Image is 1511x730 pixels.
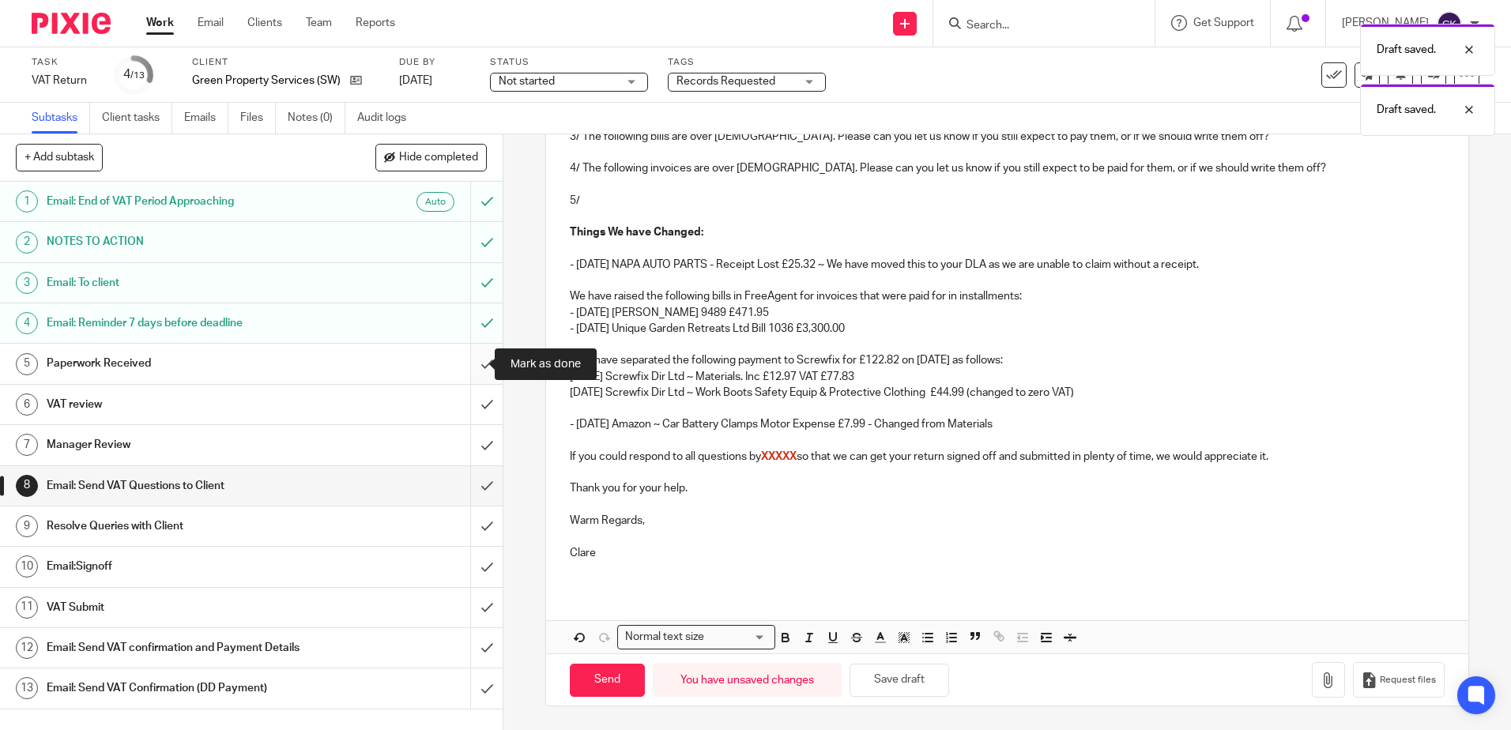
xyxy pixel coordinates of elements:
span: [DATE] [399,75,432,86]
p: Clare [570,545,1444,561]
h1: Email: End of VAT Period Approaching [47,190,318,213]
h1: Resolve Queries with Client [47,514,318,538]
div: 5 [16,353,38,375]
a: Work [146,15,174,31]
a: Subtasks [32,103,90,134]
h1: NOTES TO ACTION [47,230,318,254]
p: - [DATE] NAPA AUTO PARTS - Receipt Lost £25.32 ~ We have moved this to your DLA as we are unable ... [570,257,1444,273]
p: - [DATE] Unique Garden Retreats Ltd Bill 1036 £3,300.00 [570,321,1444,337]
input: Send [570,664,645,698]
label: Due by [399,56,470,69]
a: Team [306,15,332,31]
label: Task [32,56,95,69]
p: We have raised the following bills in FreeAgent for invoices that were paid for in installments: [570,288,1444,304]
div: 7 [16,434,38,456]
button: Save draft [850,664,949,698]
p: - [DATE] Amazon ~ Car Battery Clamps Motor Expense £7.99 - Changed from Materials [570,416,1444,432]
p: - We have separated the following payment to Screwfix for £122.82 on [DATE] as follows: [570,352,1444,368]
h1: Email:Signoff [47,555,318,578]
h1: Email: Reminder 7 days before deadline [47,311,318,335]
p: [DATE] Screwfix Dir Ltd ~ Materials. Inc £12.97 VAT £77.83 [570,369,1444,385]
p: 5/ [570,193,1444,209]
h1: Paperwork Received [47,352,318,375]
h1: VAT Submit [47,596,318,619]
span: Hide completed [399,152,478,164]
h1: VAT review [47,393,318,416]
p: Thank you for your help. [570,480,1444,496]
span: XXXXX [761,451,797,462]
p: [DATE] Screwfix Dir Ltd ~ Work Boots Safety Equip & Protective Clothing £44.99 (changed to zero VAT) [570,385,1444,401]
a: Reports [356,15,395,31]
h1: Email: Send VAT Confirmation (DD Payment) [47,676,318,700]
div: 4 [16,312,38,334]
button: Request files [1353,662,1445,698]
div: 13 [16,677,38,699]
div: 12 [16,637,38,659]
small: /13 [130,71,145,80]
div: VAT Return [32,73,95,88]
p: Warm Regards, [570,513,1444,529]
a: Emails [184,103,228,134]
label: Client [192,56,379,69]
div: 11 [16,596,38,619]
div: 8 [16,475,38,497]
div: 9 [16,515,38,537]
p: Green Property Services (SW) Ltd [192,73,342,88]
p: If you could respond to all questions by so that we can get your return signed off and submitted ... [570,449,1444,465]
div: 6 [16,393,38,416]
a: Notes (0) [288,103,345,134]
input: Search for option [709,629,766,645]
h1: Manager Review [47,433,318,457]
button: Hide completed [375,144,487,171]
a: Clients [247,15,282,31]
label: Tags [668,56,826,69]
img: svg%3E [1437,11,1462,36]
span: Normal text size [621,629,707,645]
strong: Things We have Changed: [570,227,703,238]
label: Status [490,56,648,69]
div: 2 [16,231,38,254]
img: Pixie [32,13,111,34]
div: Search for option [617,625,775,649]
p: - [DATE] [PERSON_NAME] 9489 £471.95 [570,305,1444,321]
p: Draft saved. [1377,42,1436,58]
span: Request files [1380,674,1436,687]
span: Records Requested [676,76,775,87]
div: Auto [416,192,454,212]
h1: Email: Send VAT Questions to Client [47,474,318,498]
div: You have unsaved changes [653,663,842,697]
p: 4/ The following invoices are over [DEMOGRAPHIC_DATA]. Please can you let us know if you still ex... [570,160,1444,176]
a: Client tasks [102,103,172,134]
a: Audit logs [357,103,418,134]
p: Draft saved. [1377,102,1436,118]
div: 3 [16,272,38,294]
span: Not started [499,76,555,87]
button: + Add subtask [16,144,103,171]
div: 4 [123,66,145,84]
p: 3/ The following bills are over [DEMOGRAPHIC_DATA]. Please can you let us know if you still expec... [570,129,1444,145]
div: 10 [16,555,38,578]
a: Files [240,103,276,134]
div: 1 [16,190,38,213]
h1: Email: To client [47,271,318,295]
a: Email [198,15,224,31]
h1: Email: Send VAT confirmation and Payment Details [47,636,318,660]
